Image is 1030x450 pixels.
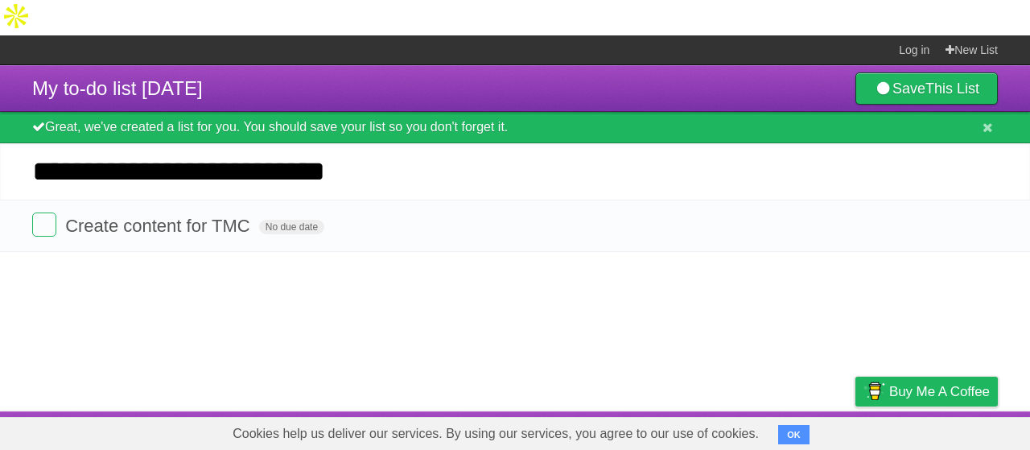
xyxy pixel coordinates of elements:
a: Terms [780,415,815,446]
a: New List [946,35,998,64]
a: Suggest a feature [896,415,998,446]
img: Buy me a coffee [863,378,885,405]
button: OK [778,425,810,444]
span: Cookies help us deliver our services. By using our services, you agree to our use of cookies. [216,418,775,450]
b: This List [925,81,979,97]
a: Log in [899,35,929,64]
span: Buy me a coffee [889,378,990,406]
a: Developers [694,415,760,446]
a: Buy me a coffee [855,377,998,407]
a: About [641,415,675,446]
span: Create content for TMC [65,216,253,236]
a: SaveThis List [855,72,998,105]
span: No due date [259,220,324,234]
a: Privacy [834,415,876,446]
span: My to-do list [DATE] [32,77,203,99]
label: Done [32,213,56,237]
